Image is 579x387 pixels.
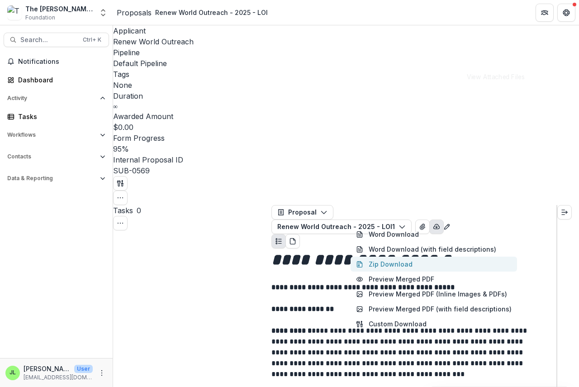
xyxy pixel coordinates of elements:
a: Renew World Outreach [113,37,194,46]
button: Open Workflows [4,128,109,142]
p: Form Progress [113,133,579,143]
img: The Bolick Foundation [7,5,22,20]
span: Notifications [18,58,105,66]
span: Workflows [7,132,96,138]
button: Expand right [557,205,572,220]
span: Data & Reporting [7,175,96,182]
a: Tasks [4,109,109,124]
p: Duration [113,91,579,101]
nav: breadcrumb [117,6,271,19]
p: Applicant [113,25,579,36]
div: View Attached Files [467,72,524,81]
button: Edit as form [443,220,451,231]
p: SUB-0569 [113,165,150,176]
span: Contacts [7,153,96,160]
div: The [PERSON_NAME] Foundation [25,4,93,14]
div: Ctrl + K [81,35,103,45]
button: Open Contacts [4,149,109,164]
div: Joye Lane [9,370,16,376]
button: Toggle View Cancelled Tasks [113,216,128,230]
p: [EMAIL_ADDRESS][DOMAIN_NAME] [24,373,93,382]
span: 0 [137,206,141,215]
button: Search... [4,33,109,47]
p: [PERSON_NAME] [24,364,71,373]
p: Tags [113,69,579,80]
button: Plaintext view [271,234,286,248]
p: $0.00 [113,122,133,133]
span: Foundation [25,14,55,22]
p: Internal Proposal ID [113,154,579,165]
p: None [113,80,132,91]
p: Pipeline [113,47,579,58]
button: Open Activity [4,91,109,105]
div: Tasks [18,112,102,121]
span: Search... [20,36,77,44]
a: Dashboard [4,72,109,87]
span: Activity [7,95,96,101]
button: Partners [536,4,554,22]
button: Open entity switcher [97,4,109,22]
button: More [96,368,107,378]
button: Open Data & Reporting [4,171,109,186]
p: 95 % [113,143,129,154]
p: User [74,365,93,373]
button: View Attached Files [415,220,430,234]
button: PDF view [285,234,300,248]
a: Proposals [117,7,152,18]
div: Dashboard [18,75,102,85]
button: Renew World Outreach - 2025 - LOI1 [271,220,412,234]
div: Renew World Outreach - 2025 - LOI [155,8,268,17]
h3: Tasks [113,205,133,216]
button: Get Help [557,4,575,22]
p: Awarded Amount [113,111,579,122]
button: Proposal [271,205,333,220]
button: Notifications [4,54,109,69]
p: Default Pipeline [113,58,167,69]
p: ∞ [113,101,118,111]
